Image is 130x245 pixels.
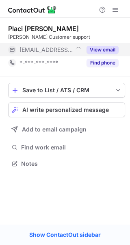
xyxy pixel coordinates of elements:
[8,102,125,117] button: AI write personalized message
[21,160,122,167] span: Notes
[8,24,79,33] div: Placi [PERSON_NAME]
[8,33,125,41] div: [PERSON_NAME] Customer support
[8,158,125,169] button: Notes
[21,229,109,241] a: Show ContactOut sidebar
[22,107,109,113] span: AI write personalized message
[8,142,125,153] button: Find work email
[8,83,125,98] button: save-profile-one-click
[8,122,125,137] button: Add to email campaign
[22,87,111,94] div: Save to List / ATS / CRM
[22,126,87,133] span: Add to email campaign
[8,5,57,15] img: ContactOut v5.3.10
[87,59,119,67] button: Reveal Button
[19,46,73,53] span: [EMAIL_ADDRESS][DOMAIN_NAME]
[21,144,122,151] span: Find work email
[87,46,119,54] button: Reveal Button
